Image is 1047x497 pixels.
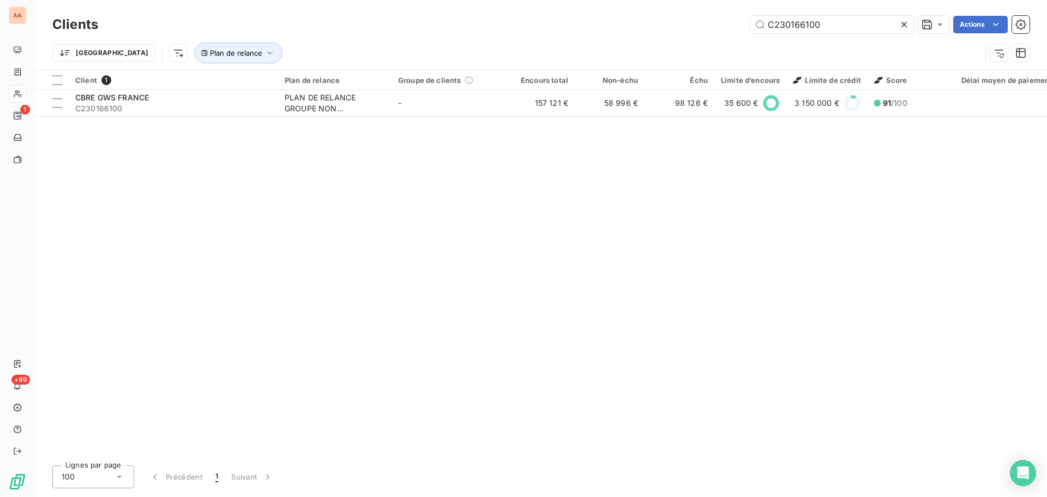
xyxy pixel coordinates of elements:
div: PLAN DE RELANCE GROUPE NON AUTOMATIQUE [285,92,385,114]
span: 1 [215,471,218,482]
td: 58 996 € [575,90,645,116]
span: Plan de relance [210,49,262,57]
div: Échu [651,76,708,85]
div: Open Intercom Messenger [1010,460,1036,486]
div: AA [9,7,26,24]
span: 91 [883,98,891,107]
input: Rechercher [750,16,914,33]
td: 157 121 € [505,90,575,116]
div: Non-échu [581,76,638,85]
span: Client [75,76,97,85]
span: C230166100 [75,103,272,114]
span: Score [874,76,907,85]
button: Précédent [143,465,209,488]
span: /100 [883,98,907,109]
span: 35 600 € [724,98,758,109]
button: [GEOGRAPHIC_DATA] [52,44,155,62]
td: 98 126 € [645,90,714,116]
span: 3 150 000 € [795,98,839,109]
button: 1 [209,465,225,488]
span: - [398,98,401,107]
span: CBRE GWS FRANCE [75,93,149,102]
span: 100 [62,471,75,482]
span: 1 [101,75,111,85]
span: 1 [20,105,30,115]
img: Logo LeanPay [9,473,26,490]
button: Plan de relance [194,43,282,63]
h3: Clients [52,15,98,34]
span: Limite de crédit [793,76,861,85]
div: Encours total [512,76,568,85]
div: Limite d’encours [721,76,780,85]
span: Groupe de clients [398,76,461,85]
button: Actions [953,16,1008,33]
span: +99 [11,375,30,385]
div: Plan de relance [285,76,385,85]
button: Suivant [225,465,280,488]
